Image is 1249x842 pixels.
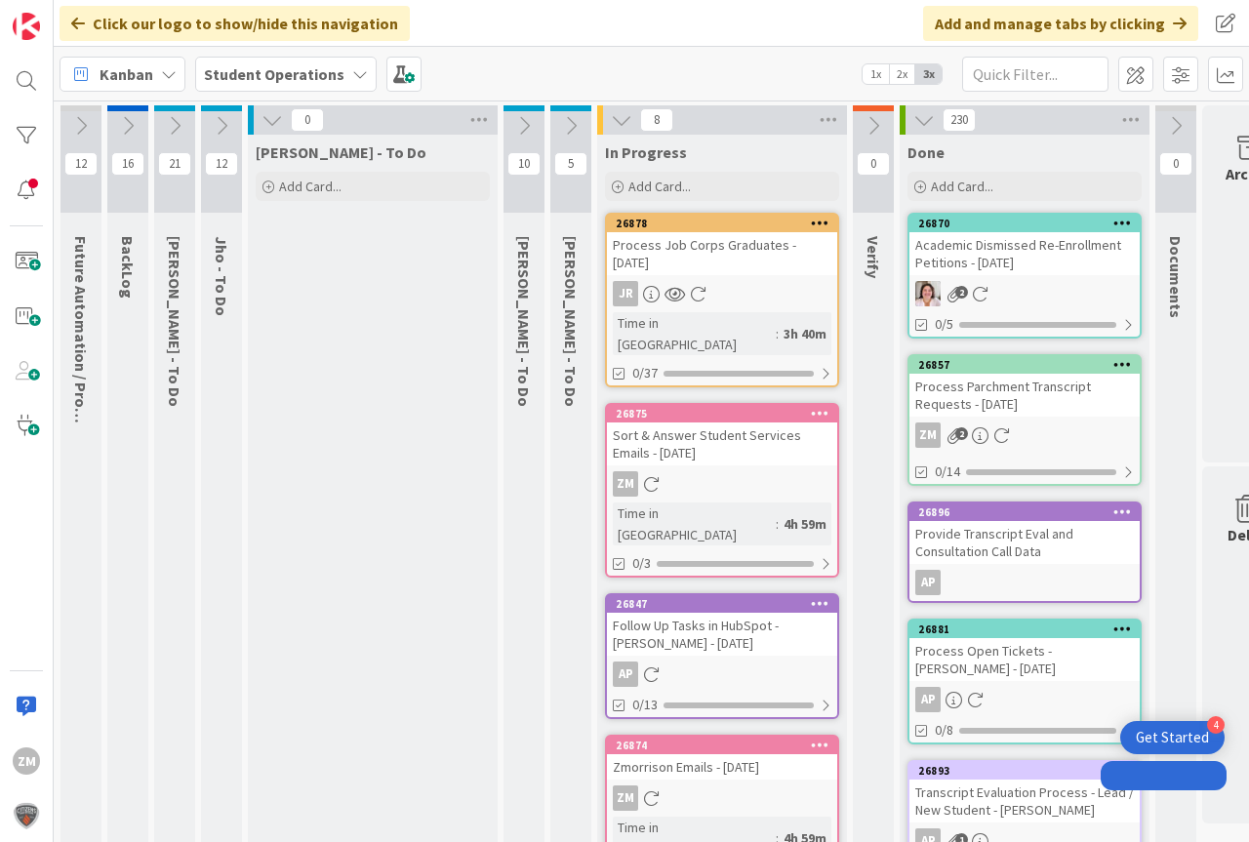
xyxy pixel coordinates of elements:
[100,62,153,86] span: Kanban
[907,142,945,162] span: Done
[118,236,138,299] span: BackLog
[607,215,837,232] div: 26878
[607,422,837,465] div: Sort & Answer Student Services Emails - [DATE]
[909,281,1140,306] div: EW
[864,236,883,278] span: Verify
[605,142,687,162] span: In Progress
[605,213,839,387] a: 26878Process Job Corps Graduates - [DATE]JRTime in [GEOGRAPHIC_DATA]:3h 40m0/37
[931,178,993,195] span: Add Card...
[205,152,238,176] span: 12
[613,281,638,306] div: JR
[613,662,638,687] div: AP
[111,152,144,176] span: 16
[613,502,776,545] div: Time in [GEOGRAPHIC_DATA]
[962,57,1108,92] input: Quick Filter...
[607,595,837,656] div: 26847Follow Up Tasks in HubSpot - [PERSON_NAME] - [DATE]
[607,215,837,275] div: 26878Process Job Corps Graduates - [DATE]
[605,403,839,578] a: 26875Sort & Answer Student Services Emails - [DATE]ZMTime in [GEOGRAPHIC_DATA]:4h 59m0/3
[909,215,1140,232] div: 26870
[907,213,1142,339] a: 26870Academic Dismissed Re-Enrollment Petitions - [DATE]EW0/5
[907,354,1142,486] a: 26857Process Parchment Transcript Requests - [DATE]ZM0/14
[909,638,1140,681] div: Process Open Tickets - [PERSON_NAME] - [DATE]
[605,593,839,719] a: 26847Follow Up Tasks in HubSpot - [PERSON_NAME] - [DATE]AP0/13
[554,152,587,176] span: 5
[71,236,91,501] span: Future Automation / Process Building
[909,687,1140,712] div: AP
[907,501,1142,603] a: 26896Provide Transcript Eval and Consultation Call DataAP
[918,217,1140,230] div: 26870
[640,108,673,132] span: 8
[909,621,1140,638] div: 26881
[915,570,941,595] div: AP
[909,503,1140,521] div: 26896
[863,64,889,84] span: 1x
[909,422,1140,448] div: ZM
[918,622,1140,636] div: 26881
[909,621,1140,681] div: 26881Process Open Tickets - [PERSON_NAME] - [DATE]
[632,695,658,715] span: 0/13
[616,597,837,611] div: 26847
[955,286,968,299] span: 2
[1120,721,1225,754] div: Open Get Started checklist, remaining modules: 4
[13,13,40,40] img: Visit kanbanzone.com
[613,785,638,811] div: ZM
[909,521,1140,564] div: Provide Transcript Eval and Consultation Call Data
[1207,716,1225,734] div: 4
[13,802,40,829] img: avatar
[915,687,941,712] div: AP
[915,64,942,84] span: 3x
[955,427,968,440] span: 2
[915,281,941,306] img: EW
[613,471,638,497] div: ZM
[607,405,837,465] div: 26875Sort & Answer Student Services Emails - [DATE]
[607,785,837,811] div: ZM
[279,178,342,195] span: Add Card...
[514,236,534,407] span: Eric - To Do
[507,152,541,176] span: 10
[158,152,191,176] span: 21
[632,553,651,574] span: 0/3
[607,613,837,656] div: Follow Up Tasks in HubSpot - [PERSON_NAME] - [DATE]
[613,312,776,355] div: Time in [GEOGRAPHIC_DATA]
[776,323,779,344] span: :
[909,762,1140,780] div: 26893
[909,215,1140,275] div: 26870Academic Dismissed Re-Enrollment Petitions - [DATE]
[918,358,1140,372] div: 26857
[918,505,1140,519] div: 26896
[60,6,410,41] div: Click our logo to show/hide this navigation
[943,108,976,132] span: 230
[909,503,1140,564] div: 26896Provide Transcript Eval and Consultation Call Data
[212,236,231,316] span: Jho - To Do
[64,152,98,176] span: 12
[915,422,941,448] div: ZM
[607,471,837,497] div: ZM
[935,461,960,482] span: 0/14
[909,762,1140,822] div: 26893Transcript Evaluation Process - Lead / New Student - [PERSON_NAME]
[291,108,324,132] span: 0
[1159,152,1192,176] span: 0
[776,513,779,535] span: :
[607,754,837,780] div: Zmorrison Emails - [DATE]
[1136,728,1209,747] div: Get Started
[935,720,953,741] span: 0/8
[607,232,837,275] div: Process Job Corps Graduates - [DATE]
[256,142,426,162] span: Zaida - To Do
[628,178,691,195] span: Add Card...
[918,764,1140,778] div: 26893
[632,363,658,383] span: 0/37
[13,747,40,775] div: ZM
[857,152,890,176] span: 0
[923,6,1198,41] div: Add and manage tabs by clicking
[909,232,1140,275] div: Academic Dismissed Re-Enrollment Petitions - [DATE]
[779,513,831,535] div: 4h 59m
[907,619,1142,744] a: 26881Process Open Tickets - [PERSON_NAME] - [DATE]AP0/8
[909,780,1140,822] div: Transcript Evaluation Process - Lead / New Student - [PERSON_NAME]
[909,570,1140,595] div: AP
[607,281,837,306] div: JR
[607,737,837,754] div: 26874
[616,739,837,752] div: 26874
[607,595,837,613] div: 26847
[909,374,1140,417] div: Process Parchment Transcript Requests - [DATE]
[561,236,581,407] span: Amanda - To Do
[607,662,837,687] div: AP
